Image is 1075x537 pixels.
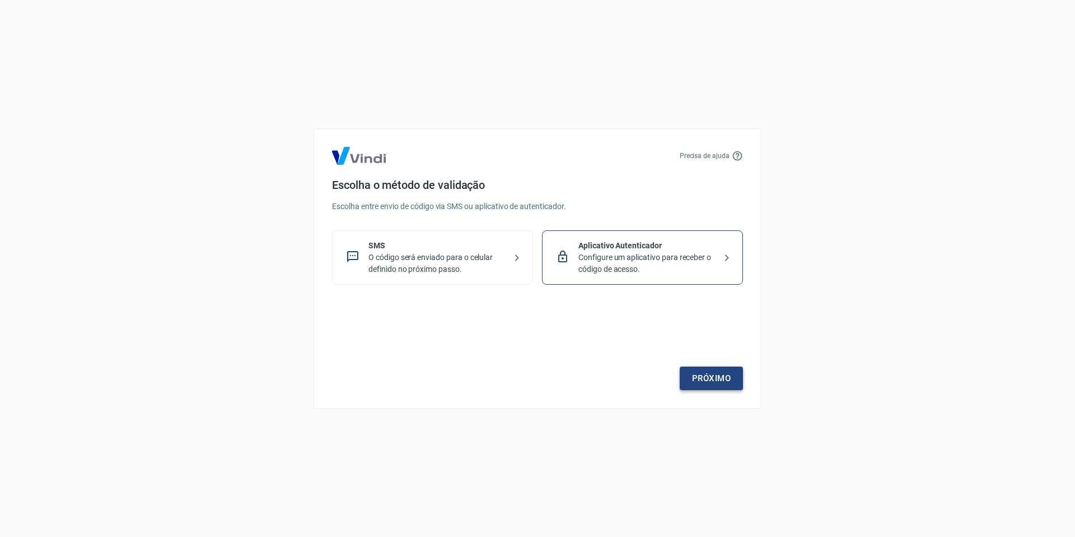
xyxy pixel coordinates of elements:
[332,230,533,285] div: SMSO código será enviado para o celular definido no próximo passo.
[332,147,386,165] img: Logo Vind
[680,367,743,390] a: Próximo
[368,240,506,252] p: SMS
[578,252,716,275] p: Configure um aplicativo para receber o código de acesso.
[332,178,743,192] h4: Escolha o método de validação
[680,151,730,161] p: Precisa de ajuda
[578,240,716,252] p: Aplicativo Autenticador
[542,230,743,285] div: Aplicativo AutenticadorConfigure um aplicativo para receber o código de acesso.
[368,252,506,275] p: O código será enviado para o celular definido no próximo passo.
[332,201,743,212] p: Escolha entre envio de código via SMS ou aplicativo de autenticador.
